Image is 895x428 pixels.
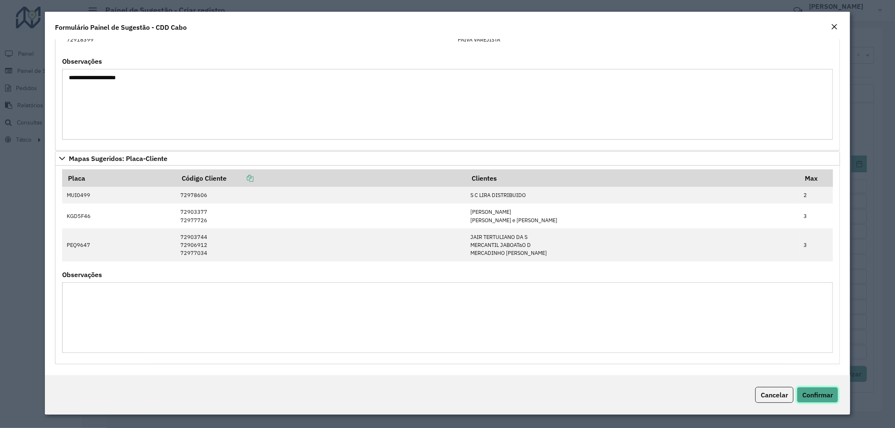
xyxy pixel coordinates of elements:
span: Confirmar [802,391,833,399]
em: Fechar [831,23,838,30]
td: MUI0499 [62,187,176,204]
td: S C LIRA DISTRIBUIDO [466,187,799,204]
a: Copiar [227,174,254,182]
a: Mapas Sugeridos: Placa-Cliente [55,151,840,166]
span: Mapas Sugeridos: Placa-Cliente [69,155,167,162]
td: 72918399 [62,31,453,48]
td: PEQ9647 [62,228,176,262]
td: JAIR TERTULIANO DA S MERCANTIL JABOATaO D MERCADINHO [PERSON_NAME] [466,228,799,262]
td: 3 [799,228,833,262]
h4: Formulário Painel de Sugestão - CDD Cabo [55,22,187,32]
td: 3 [799,204,833,228]
td: [PERSON_NAME] [PERSON_NAME] e [PERSON_NAME] [466,204,799,228]
button: Cancelar [755,387,793,403]
div: Mapas Sugeridos: Placa-Cliente [55,166,840,364]
span: Cancelar [761,391,788,399]
td: 72978606 [176,187,466,204]
td: KGD5F46 [62,204,176,228]
td: 72903377 72977726 [176,204,466,228]
td: 72903744 72906912 72977034 [176,228,466,262]
td: PAIVA VAREJISTA [453,31,833,48]
td: 2 [799,187,833,204]
button: Confirmar [797,387,838,403]
th: Placa [62,169,176,187]
th: Código Cliente [176,169,466,187]
button: Close [828,22,840,33]
th: Max [799,169,833,187]
label: Observações [62,270,102,280]
th: Clientes [466,169,799,187]
label: Observações [62,56,102,66]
